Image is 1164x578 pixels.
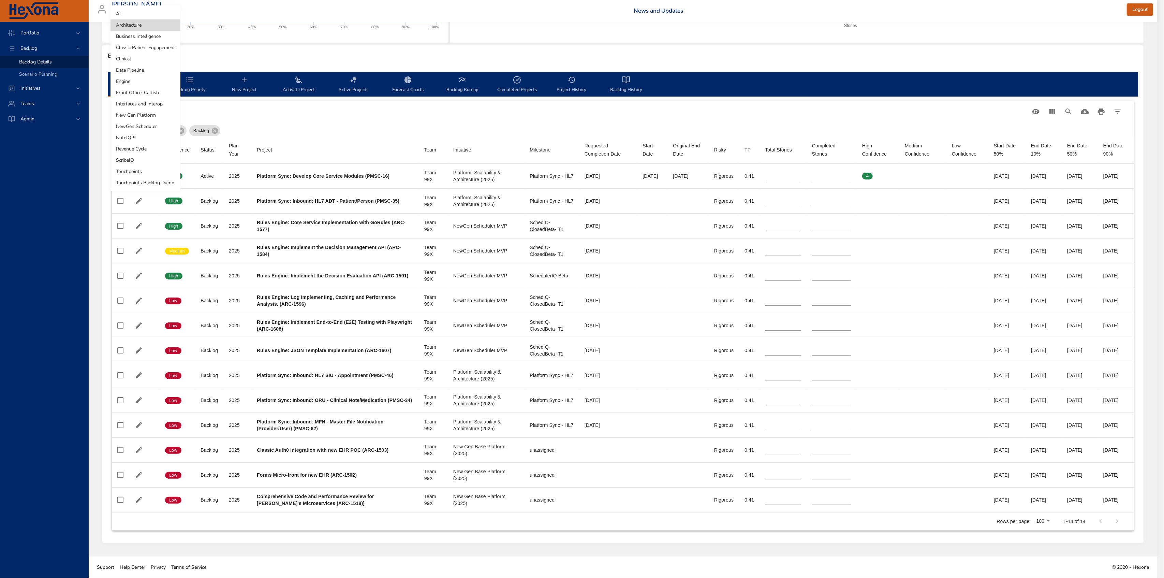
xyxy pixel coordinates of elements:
li: ScribeIQ [110,155,180,166]
li: Classic Patient Engagement [110,42,180,53]
li: Touchpoints Backlog Dump [110,177,180,188]
li: NoteIQ™ [110,132,180,143]
li: New Gen Platform [110,110,180,121]
li: Business Intelligence [110,31,180,42]
li: Architecture [110,19,180,31]
li: Data Pipeline [110,64,180,76]
li: Touchpoints [110,166,180,177]
li: AI [110,8,180,19]
li: Interfaces and Interop [110,98,180,110]
li: NewGen Scheduler [110,121,180,132]
li: Engine [110,76,180,87]
li: Clinical [110,53,180,64]
li: Revenue Cycle [110,143,180,155]
li: Front Office: Catfish [110,87,180,98]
